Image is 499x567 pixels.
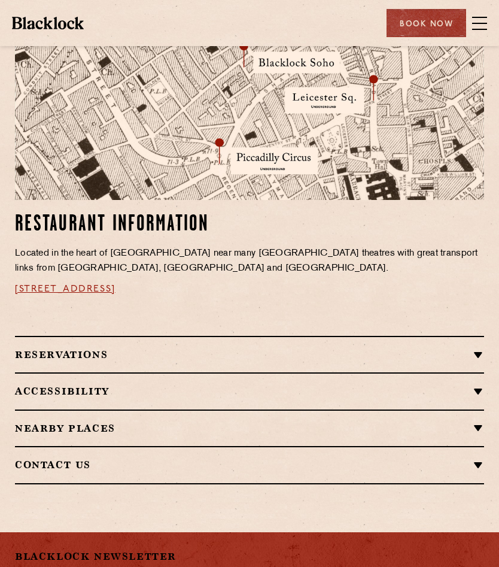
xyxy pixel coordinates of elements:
[15,213,296,237] h2: Restaurant information
[15,246,484,276] p: Located in the heart of [GEOGRAPHIC_DATA] near many [GEOGRAPHIC_DATA] theatres with great transpo...
[15,349,484,360] h2: Reservations
[15,386,484,397] h2: Accessibility
[15,550,484,563] h2: Blacklock Newsletter
[15,284,115,294] a: [STREET_ADDRESS]
[12,17,84,29] img: BL_Textured_Logo-footer-cropped.svg
[387,9,466,37] div: Book Now
[15,459,484,471] h2: Contact Us
[15,423,484,434] h2: Nearby Places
